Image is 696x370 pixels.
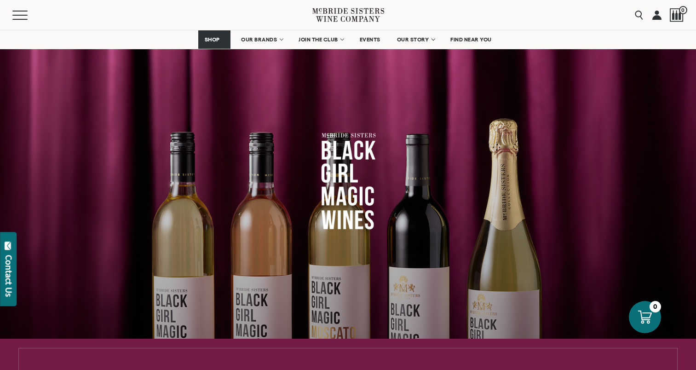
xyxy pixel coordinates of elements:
a: OUR BRANDS [235,30,288,49]
div: Contact Us [4,255,13,297]
a: SHOP [198,30,230,49]
span: OUR STORY [397,36,429,43]
div: 0 [650,301,661,312]
span: FIND NEAR YOU [450,36,492,43]
span: JOIN THE CLUB [299,36,338,43]
span: EVENTS [360,36,380,43]
a: FIND NEAR YOU [444,30,498,49]
a: OUR STORY [391,30,440,49]
a: EVENTS [354,30,386,49]
button: Mobile Menu Trigger [12,11,46,20]
a: JOIN THE CLUB [293,30,349,49]
span: OUR BRANDS [241,36,277,43]
span: SHOP [204,36,220,43]
span: 0 [679,6,687,14]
